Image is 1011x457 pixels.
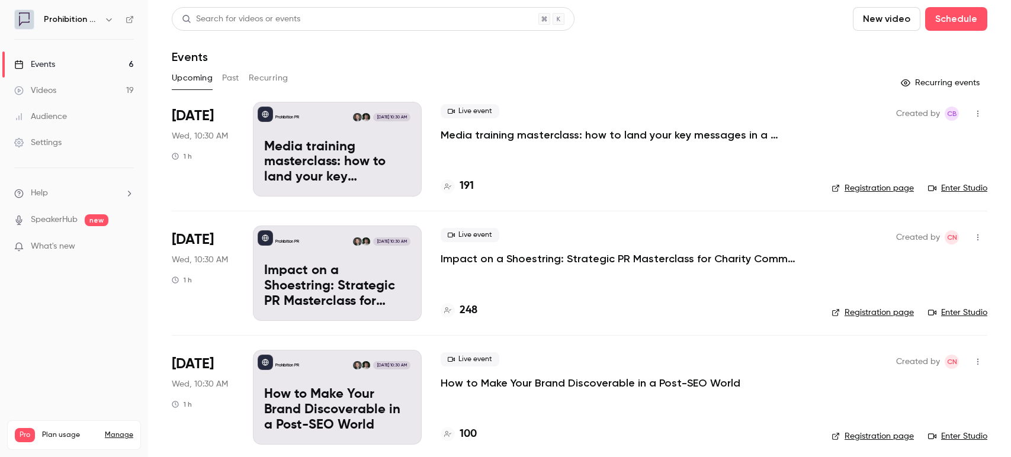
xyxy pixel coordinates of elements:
[832,182,914,194] a: Registration page
[362,113,370,121] img: Will Ockenden
[222,69,239,88] button: Past
[275,362,299,368] p: Prohibition PR
[172,50,208,64] h1: Events
[441,128,796,142] a: Media training masterclass: how to land your key messages in a digital-first world
[172,230,214,249] span: [DATE]
[264,387,410,433] p: How to Make Your Brand Discoverable in a Post-SEO World
[172,69,213,88] button: Upcoming
[172,355,214,374] span: [DATE]
[441,104,499,118] span: Live event
[172,350,234,445] div: Nov 5 Wed, 10:30 AM (Europe/London)
[105,430,133,440] a: Manage
[896,73,987,92] button: Recurring events
[253,102,422,197] a: Media training masterclass: how to land your key messages in a digital-first worldProhibition PRW...
[353,237,361,246] img: Chris Norton
[14,137,62,149] div: Settings
[947,355,957,369] span: CN
[362,237,370,246] img: Will Ockenden
[441,352,499,366] span: Live event
[441,426,477,442] a: 100
[928,430,987,442] a: Enter Studio
[172,107,214,125] span: [DATE]
[945,230,959,244] span: Chris Norton
[353,113,361,121] img: Chris Norton
[275,239,299,244] p: Prohibition PR
[42,430,98,440] span: Plan usage
[373,361,410,369] span: [DATE] 10:30 AM
[15,10,34,29] img: Prohibition PR
[15,428,35,442] span: Pro
[172,130,228,142] span: Wed, 10:30 AM
[362,361,370,369] img: Will Ockenden
[253,350,422,445] a: How to Make Your Brand Discoverable in a Post-SEO WorldProhibition PRWill OckendenChris Norton[DA...
[853,7,920,31] button: New video
[31,214,78,226] a: SpeakerHub
[44,14,100,25] h6: Prohibition PR
[947,230,957,244] span: CN
[896,230,940,244] span: Created by
[460,178,474,194] h4: 191
[945,107,959,121] span: Claire Beaumont
[441,178,474,194] a: 191
[925,7,987,31] button: Schedule
[945,355,959,369] span: Chris Norton
[172,378,228,390] span: Wed, 10:30 AM
[172,152,192,161] div: 1 h
[172,226,234,320] div: Oct 15 Wed, 10:30 AM (Europe/London)
[249,69,288,88] button: Recurring
[441,228,499,242] span: Live event
[373,113,410,121] span: [DATE] 10:30 AM
[928,307,987,318] a: Enter Studio
[172,400,192,409] div: 1 h
[182,13,300,25] div: Search for videos or events
[441,302,477,318] a: 248
[896,355,940,369] span: Created by
[460,302,477,318] h4: 248
[172,102,234,197] div: Oct 8 Wed, 10:30 AM (Europe/London)
[14,187,134,199] li: help-dropdown-opener
[264,140,410,185] p: Media training masterclass: how to land your key messages in a digital-first world
[441,376,740,390] a: How to Make Your Brand Discoverable in a Post-SEO World
[275,114,299,120] p: Prohibition PR
[85,214,108,226] span: new
[264,263,410,309] p: Impact on a Shoestring: Strategic PR Masterclass for Charity Comms Teams
[896,107,940,121] span: Created by
[353,361,361,369] img: Chris Norton
[172,275,192,285] div: 1 h
[947,107,957,121] span: CB
[373,237,410,246] span: [DATE] 10:30 AM
[172,254,228,266] span: Wed, 10:30 AM
[14,111,67,123] div: Audience
[14,59,55,70] div: Events
[460,426,477,442] h4: 100
[31,187,48,199] span: Help
[14,85,56,96] div: Videos
[832,307,914,318] a: Registration page
[31,240,75,253] span: What's new
[441,252,796,266] a: Impact on a Shoestring: Strategic PR Masterclass for Charity Comms Teams
[832,430,914,442] a: Registration page
[253,226,422,320] a: Impact on a Shoestring: Strategic PR Masterclass for Charity Comms TeamsProhibition PRWill Ockend...
[928,182,987,194] a: Enter Studio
